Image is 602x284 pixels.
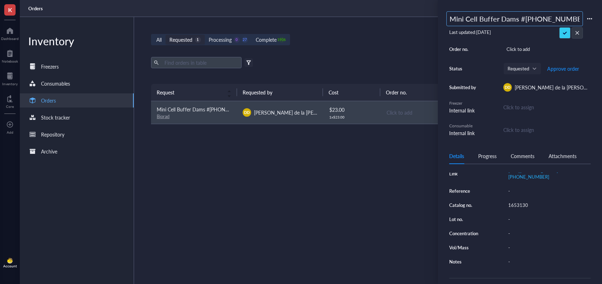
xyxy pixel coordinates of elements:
div: Notes [449,259,485,265]
div: - [505,257,591,267]
div: Comments [511,152,534,160]
div: Details [449,152,464,160]
div: 0 [234,37,240,43]
div: - [505,228,591,238]
div: 1653130 [505,200,591,210]
a: Repository [20,127,134,141]
div: Lot no. [449,216,485,222]
div: - [505,214,591,224]
th: Cost [323,84,380,101]
div: Add [7,130,13,134]
th: Requested by [237,84,323,101]
div: Submitted by [449,84,477,91]
div: Freezers [41,63,59,70]
span: DD [244,110,250,115]
div: Click to assign [503,103,591,111]
span: Request [157,88,223,96]
a: Orders [28,5,44,12]
div: 27 [242,37,248,43]
a: Notebook [2,48,18,63]
a: Inventory [2,70,18,86]
th: Request [151,84,237,101]
div: Notebook [2,59,18,63]
div: Archive [41,147,57,155]
div: 1 x $ 23.00 [329,115,375,119]
button: Approve order [547,63,579,74]
div: Click to assign [503,126,591,134]
div: Account [3,264,17,268]
div: Complete [256,36,277,44]
a: Stock tracker [20,110,134,124]
div: Order no. [449,46,477,52]
div: Internal link [449,106,477,114]
a: Consumables [20,76,134,91]
div: 1 [195,37,201,43]
span: Approve order [547,66,579,71]
div: 1906 [279,37,285,43]
div: Click to add [387,109,461,116]
div: All [156,36,162,44]
a: Core [6,93,14,109]
input: Find orders in table [162,57,239,68]
div: Core [6,104,14,109]
div: - [505,243,591,253]
div: Status [449,65,477,72]
a: [URL][DOMAIN_NAME][PHONE_NUMBER] [508,167,558,180]
div: Reference [449,188,485,194]
span: Requested [508,65,536,72]
div: Inventory [2,82,18,86]
div: Concentration [449,230,485,237]
div: Last updated: [DATE] [449,29,591,35]
img: da48f3c6-a43e-4a2d-aade-5eac0d93827f.jpeg [7,258,13,263]
div: Internal link [449,129,477,137]
div: Inventory [20,34,134,48]
div: Processing [209,36,232,44]
div: Link [449,170,485,177]
div: Catalog no. [449,202,485,208]
span: [PERSON_NAME] de la [PERSON_NAME] [254,109,345,116]
div: Attachments [549,152,577,160]
div: Consumables [41,80,70,87]
div: Click to add [503,44,591,54]
span: K [8,5,12,14]
span: Mini Cell Buffer Dams #[PHONE_NUMBER] [157,106,253,113]
a: Archive [20,144,134,158]
a: Dashboard [1,25,19,41]
div: Vol/Mass [449,244,485,251]
div: Repository [41,131,64,138]
a: Freezers [20,59,134,74]
th: Order no. [380,84,466,101]
a: Orders [20,93,134,108]
span: DD [505,85,510,90]
div: Consumable [449,123,477,129]
a: Biorad [157,113,169,120]
div: $ 23.00 [329,106,375,114]
td: Click to add [380,101,466,124]
div: - [505,186,591,196]
div: Progress [478,152,497,160]
div: Stock tracker [41,114,70,121]
div: segmented control [151,34,290,45]
div: Requested [169,36,192,44]
div: Dashboard [1,36,19,41]
div: Orders [41,97,56,104]
div: Freezer [449,100,477,106]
